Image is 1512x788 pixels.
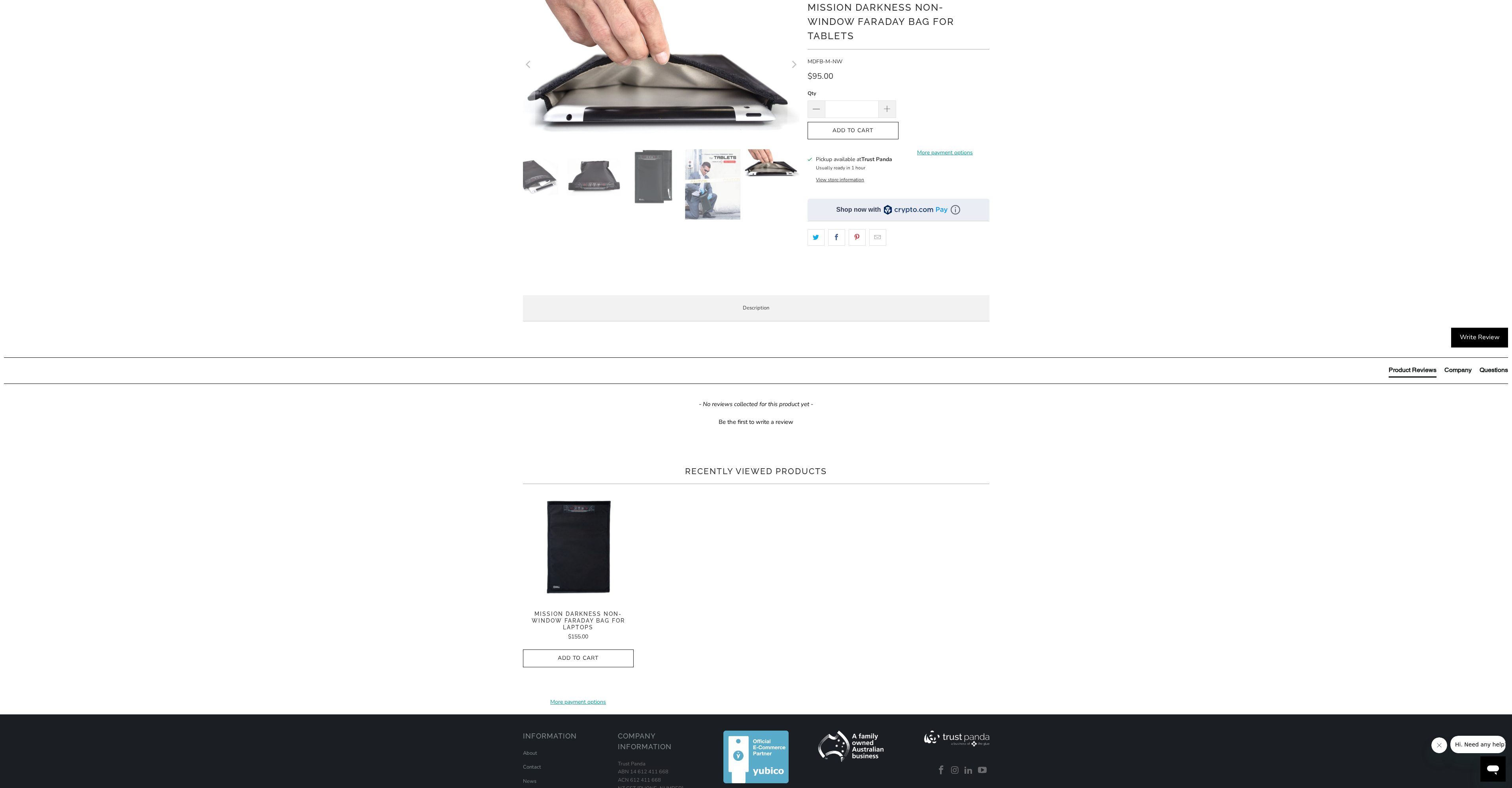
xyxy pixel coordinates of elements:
[963,765,975,776] a: Trust Panda Australia on LinkedIn
[1389,366,1508,382] div: Reviews Tabs
[808,89,896,98] label: Qty
[808,260,989,286] iframe: Reviews Widget
[685,149,740,220] img: Mission Darkness Non-Window Faraday Bag for Tablets - Trust Panda
[699,400,813,408] em: - No reviews collected for this product yet -
[1480,366,1508,374] div: Questions
[523,295,989,322] label: Description
[523,465,989,478] h2: Recently viewed products
[568,633,588,640] span: $155.00
[523,750,537,757] a: About
[808,229,825,246] a: Share this on Twitter
[849,229,866,246] a: Share this on Pinterest
[1431,737,1447,753] iframe: Close message
[744,149,799,178] img: Mission Darkness Non-Window Faraday Bag for Tablets - Trust Panda
[808,58,842,65] span: MDFB-M-NW
[1451,328,1508,347] div: Write Review
[1389,366,1436,374] div: Product Reviews
[808,122,899,140] button: Add to Cart
[836,205,881,214] div: Shop now with
[523,649,634,667] button: Add to Cart
[531,655,625,662] span: Add to Cart
[828,229,845,246] a: Share this on Facebook
[523,698,634,706] a: More payment options
[523,611,634,630] span: Mission Darkness Non-Window Faraday Bag for Laptops
[816,177,864,183] button: View store information
[949,765,961,776] a: Trust Panda Australia on Instagram
[901,148,989,157] a: More payment options
[523,778,536,785] a: News
[869,229,886,246] a: Email this to a friend
[808,71,833,82] span: $95.00
[5,6,57,12] span: Hi. Need any help?
[523,611,634,642] a: Mission Darkness Non-Window Faraday Bag for Laptops $155.00
[861,156,892,163] b: Trust Panda
[1480,756,1506,782] iframe: Button to launch messaging window
[816,155,892,163] h3: Pickup available at
[523,763,541,771] a: Contact
[626,149,681,205] img: Mission Darkness Non-Window Faraday Bag for Tablets - Trust Panda
[1444,366,1472,374] div: Company
[719,418,793,426] div: Be the first to write a review
[977,765,989,776] a: Trust Panda Australia on YouTube
[936,765,948,776] a: Trust Panda Australia on Facebook
[816,165,865,171] small: Usually ready in 1 hour
[816,127,890,134] span: Add to Cart
[1450,736,1506,753] iframe: Message from company
[4,416,1508,426] div: Be the first to write a review
[566,149,622,205] img: Mission Darkness Non-Window Faraday Bag for Tablets - Trust Panda
[507,149,563,205] img: Mission Darkness Non-Window Faraday Bag for Tablets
